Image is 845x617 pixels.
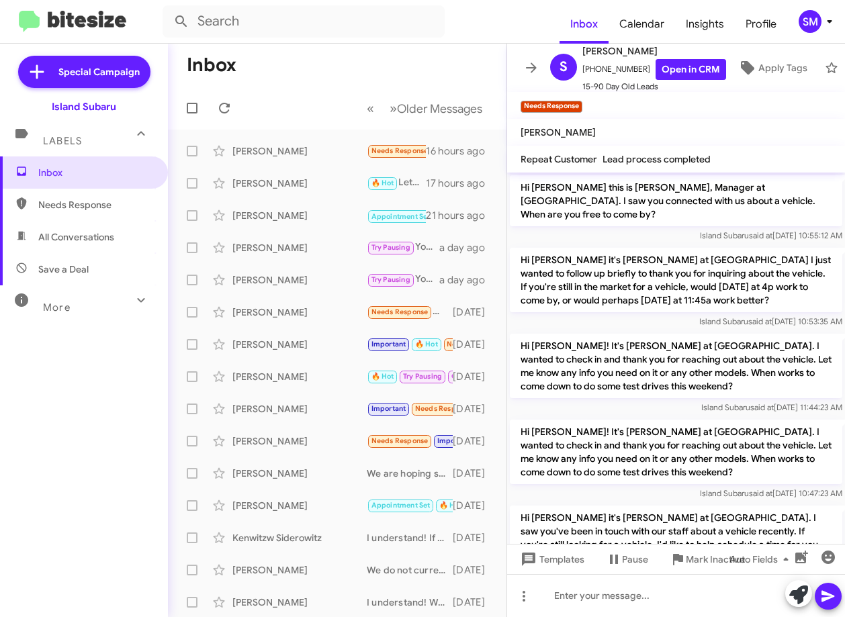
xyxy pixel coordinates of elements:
[560,5,609,44] span: Inbox
[359,95,490,122] nav: Page navigation example
[447,340,504,348] span: Needs Response
[232,177,367,190] div: [PERSON_NAME]
[582,59,726,80] span: [PHONE_NUMBER]
[726,56,818,80] button: Apply Tags
[510,248,842,312] p: Hi [PERSON_NAME] it's [PERSON_NAME] at [GEOGRAPHIC_DATA] I just wanted to follow up briefly to th...
[518,547,584,571] span: Templates
[510,506,842,570] p: Hi [PERSON_NAME] it's [PERSON_NAME] at [GEOGRAPHIC_DATA]. I saw you've been in touch with our sta...
[656,59,726,80] a: Open in CRM
[371,436,429,445] span: Needs Response
[382,95,490,122] button: Next
[510,175,842,226] p: Hi [PERSON_NAME] this is [PERSON_NAME], Manager at [GEOGRAPHIC_DATA]. I saw you connected with us...
[367,467,453,480] div: We are hoping sometimes in the fall!
[367,207,426,224] div: Inbound Call
[359,95,382,122] button: Previous
[367,497,453,513] div: Great! If you have any questions or need assistance, feel free to reach out.
[232,563,367,577] div: [PERSON_NAME]
[451,372,486,381] span: Call Them
[521,153,597,165] span: Repeat Customer
[439,501,462,510] span: 🔥 Hot
[367,336,453,352] div: Liked “Thank you [PERSON_NAME]! My manager is working on calculating an out the door price right ...
[367,240,439,255] div: Your welcome!
[675,5,735,44] a: Insights
[453,402,496,416] div: [DATE]
[403,372,442,381] span: Try Pausing
[700,230,842,240] span: Island Subaru [DATE] 10:55:12 AM
[453,338,496,351] div: [DATE]
[729,547,794,571] span: Auto Fields
[232,241,367,254] div: [PERSON_NAME]
[787,10,830,33] button: SM
[52,100,116,113] div: Island Subaru
[38,166,152,179] span: Inbox
[453,434,496,448] div: [DATE]
[232,273,367,287] div: [PERSON_NAME]
[521,126,596,138] span: [PERSON_NAME]
[622,547,648,571] span: Pause
[232,144,367,158] div: [PERSON_NAME]
[43,135,82,147] span: Labels
[799,10,821,33] div: SM
[371,340,406,348] span: Important
[748,316,772,326] span: said at
[758,56,807,80] span: Apply Tags
[686,547,745,571] span: Mark Inactive
[749,488,772,498] span: said at
[43,301,71,314] span: More
[453,467,496,480] div: [DATE]
[58,65,140,79] span: Special Campaign
[38,230,114,244] span: All Conversations
[453,305,496,319] div: [DATE]
[701,402,842,412] span: Island Subaru [DATE] 11:44:23 AM
[507,547,595,571] button: Templates
[367,304,453,320] div: No still trying to work out a lease payment
[367,175,426,191] div: Let's ensure you get the assistance you need! Would you like to schedule an appointment to discus...
[453,531,496,544] div: [DATE]
[397,101,482,116] span: Older Messages
[439,273,496,287] div: a day ago
[232,370,367,383] div: [PERSON_NAME]
[187,54,236,76] h1: Inbox
[371,275,410,284] span: Try Pausing
[719,547,805,571] button: Auto Fields
[699,316,842,326] span: Island Subaru [DATE] 10:53:35 AM
[38,263,89,276] span: Save a Deal
[426,209,496,222] div: 21 hours ago
[750,402,774,412] span: said at
[415,404,472,413] span: Needs Response
[232,467,367,480] div: [PERSON_NAME]
[603,153,711,165] span: Lead process completed
[232,402,367,416] div: [PERSON_NAME]
[371,146,429,155] span: Needs Response
[453,596,496,609] div: [DATE]
[367,143,426,158] div: Hi [PERSON_NAME]. I'm in the city during the week, but I do need to start the end of lease discus...
[18,56,150,88] a: Special Campaign
[521,101,582,113] small: Needs Response
[371,307,429,316] span: Needs Response
[163,5,445,38] input: Search
[439,241,496,254] div: a day ago
[232,338,367,351] div: [PERSON_NAME]
[735,5,787,44] a: Profile
[371,243,410,252] span: Try Pausing
[371,372,394,381] span: 🔥 Hot
[582,80,726,93] span: 15-90 Day Old Leads
[453,499,496,512] div: [DATE]
[232,434,367,448] div: [PERSON_NAME]
[367,369,453,384] div: Thank you!
[609,5,675,44] span: Calendar
[232,499,367,512] div: [PERSON_NAME]
[371,404,406,413] span: Important
[415,340,438,348] span: 🔥 Hot
[510,334,842,398] p: Hi [PERSON_NAME]! It's [PERSON_NAME] at [GEOGRAPHIC_DATA]. I wanted to check in and thank you for...
[38,198,152,211] span: Needs Response
[700,488,842,498] span: Island Subaru [DATE] 10:47:23 AM
[390,100,397,117] span: »
[367,563,453,577] div: We do not currently have any 2026 models in stock, however they are incoming. If you would like y...
[453,370,496,383] div: [DATE]
[749,230,772,240] span: said at
[367,401,453,416] div: Thanks much!
[232,209,367,222] div: [PERSON_NAME]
